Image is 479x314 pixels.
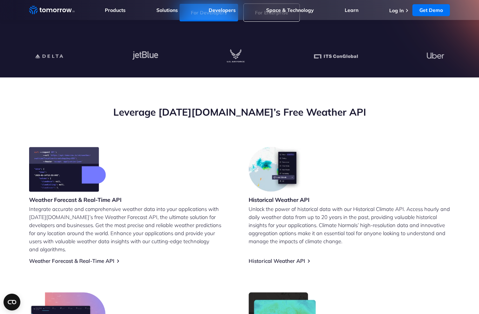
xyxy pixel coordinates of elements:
a: Space & Technology [266,7,314,13]
a: Get Demo [412,4,450,16]
p: Integrate accurate and comprehensive weather data into your applications with [DATE][DOMAIN_NAME]... [29,205,230,253]
button: Open CMP widget [4,294,20,310]
a: Historical Weather API [249,258,305,264]
a: Products [105,7,126,13]
h2: Leverage [DATE][DOMAIN_NAME]’s Free Weather API [29,105,450,119]
a: Learn [345,7,358,13]
a: Home link [29,5,75,15]
a: Developers [209,7,236,13]
p: Unlock the power of historical data with our Historical Climate API. Access hourly and daily weat... [249,205,450,245]
h3: Weather Forecast & Real-Time API [29,196,122,204]
a: Solutions [156,7,178,13]
a: Log In [389,7,404,14]
h3: Historical Weather API [249,196,310,204]
a: Weather Forecast & Real-Time API [29,258,114,264]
